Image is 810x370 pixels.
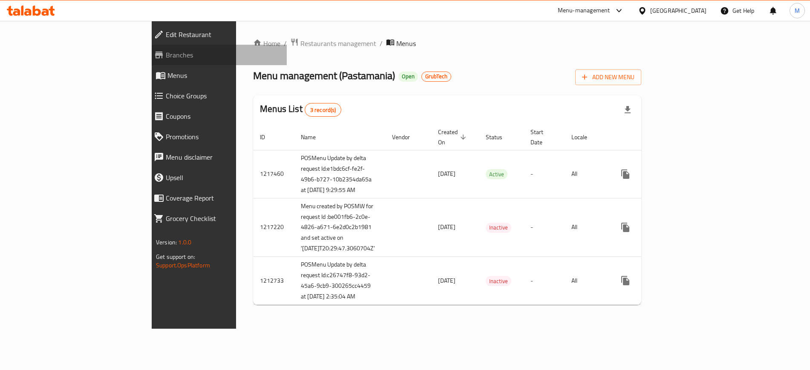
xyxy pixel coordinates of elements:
[260,103,341,117] h2: Menus List
[166,91,280,101] span: Choice Groups
[300,38,376,49] span: Restaurants management
[530,127,554,147] span: Start Date
[486,169,507,179] div: Active
[486,223,511,232] span: Inactive
[438,127,469,147] span: Created On
[582,72,634,83] span: Add New Menu
[301,132,327,142] span: Name
[147,208,287,229] a: Grocery Checklist
[524,198,565,257] td: -
[167,70,280,80] span: Menus
[650,6,706,15] div: [GEOGRAPHIC_DATA]
[156,237,177,248] span: Version:
[392,132,421,142] span: Vendor
[558,6,610,16] div: Menu-management
[615,164,636,184] button: more
[147,167,287,188] a: Upsell
[305,106,341,114] span: 3 record(s)
[422,73,451,80] span: GrubTech
[147,106,287,126] a: Coupons
[166,29,280,40] span: Edit Restaurant
[147,65,287,86] a: Menus
[795,6,800,15] span: M
[636,270,656,291] button: Change Status
[253,66,395,85] span: Menu management ( Pastamania )
[166,193,280,203] span: Coverage Report
[565,150,608,198] td: All
[486,276,511,286] span: Inactive
[156,260,210,271] a: Support.OpsPlatform
[147,126,287,147] a: Promotions
[486,132,513,142] span: Status
[524,150,565,198] td: -
[253,38,641,49] nav: breadcrumb
[260,132,276,142] span: ID
[166,50,280,60] span: Branches
[615,217,636,238] button: more
[178,237,191,248] span: 1.0.0
[617,100,638,120] div: Export file
[615,270,636,291] button: more
[305,103,342,117] div: Total records count
[438,275,455,286] span: [DATE]
[147,147,287,167] a: Menu disclaimer
[294,150,385,198] td: POSMenu Update by delta request Id:e1bdc6cf-fe2f-49b6-b727-10b2354da65a at [DATE] 9:29:55 AM
[166,152,280,162] span: Menu disclaimer
[166,172,280,183] span: Upsell
[636,217,656,238] button: Change Status
[438,168,455,179] span: [DATE]
[524,257,565,305] td: -
[147,86,287,106] a: Choice Groups
[156,251,195,262] span: Get support on:
[147,24,287,45] a: Edit Restaurant
[147,45,287,65] a: Branches
[636,164,656,184] button: Change Status
[565,198,608,257] td: All
[294,257,385,305] td: POSMenu Update by delta request Id:c26747f8-93d2-45a6-9cb9-300265cc4459 at [DATE] 2:35:04 AM
[396,38,416,49] span: Menus
[166,132,280,142] span: Promotions
[565,257,608,305] td: All
[147,188,287,208] a: Coverage Report
[486,169,507,179] span: Active
[571,132,598,142] span: Locale
[608,124,704,150] th: Actions
[380,38,383,49] li: /
[575,69,641,85] button: Add New Menu
[438,221,455,232] span: [DATE]
[166,213,280,224] span: Grocery Checklist
[398,72,418,82] div: Open
[398,73,418,80] span: Open
[294,198,385,257] td: Menu created by POSMW for request Id :be001fb6-2c0e-4826-a671-6e2d0c2b1981 and set active on '[DA...
[290,38,376,49] a: Restaurants management
[166,111,280,121] span: Coupons
[253,124,704,305] table: enhanced table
